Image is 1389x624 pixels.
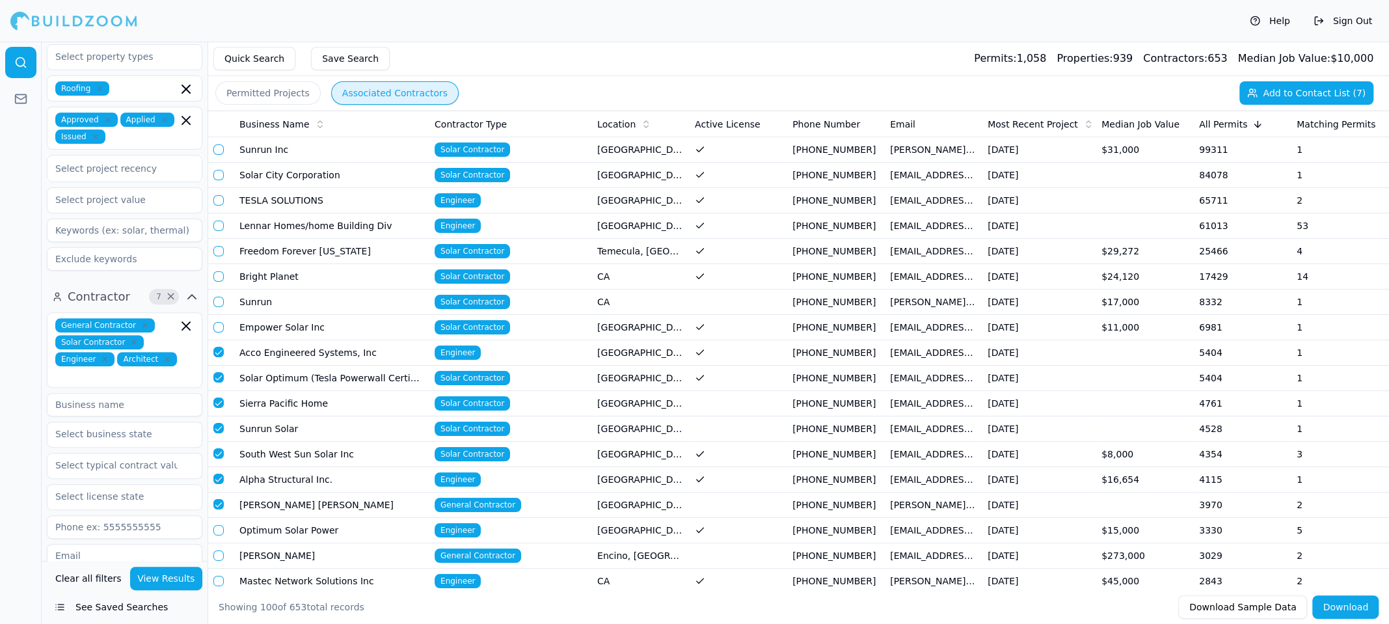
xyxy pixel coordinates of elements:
td: [PERSON_NAME][EMAIL_ADDRESS][PERSON_NAME][DOMAIN_NAME] [885,137,982,163]
button: Save Search [311,47,390,70]
span: Engineer [435,523,481,537]
span: 7 [152,290,165,303]
td: [DATE] [982,213,1096,239]
span: Solar Contractor [435,269,510,284]
td: Alpha Structural Inc. [234,467,429,493]
td: 5 [1291,518,1389,543]
td: 1 [1291,163,1389,188]
td: [EMAIL_ADDRESS][DOMAIN_NAME] [885,518,982,543]
td: 4 [1291,239,1389,264]
span: Median Job Value: [1237,52,1330,64]
input: Select property types [47,45,185,68]
td: [EMAIL_ADDRESS][DOMAIN_NAME] [885,239,982,264]
span: Business Name [239,118,310,131]
td: [DATE] [982,340,1096,366]
td: [EMAIL_ADDRESS][DOMAIN_NAME] [885,467,982,493]
td: [PHONE_NUMBER] [787,518,885,543]
td: Lennar Homes/home Building Div [234,213,429,239]
td: [PHONE_NUMBER] [787,366,885,391]
span: Location [597,118,636,131]
span: 100 [260,602,278,612]
td: 53 [1291,213,1389,239]
td: 1 [1291,290,1389,315]
span: Solar Contractor [435,142,510,157]
input: Select business state [47,422,185,446]
td: [PHONE_NUMBER] [787,543,885,569]
td: 61013 [1194,213,1291,239]
td: 3970 [1194,493,1291,518]
td: 1 [1291,340,1389,366]
span: Engineer [435,346,481,360]
td: [GEOGRAPHIC_DATA], [GEOGRAPHIC_DATA] [592,416,690,442]
span: 653 [290,602,307,612]
td: 25466 [1194,239,1291,264]
td: [DATE] [982,493,1096,518]
td: [DATE] [982,163,1096,188]
td: [DATE] [982,239,1096,264]
td: [PERSON_NAME][EMAIL_ADDRESS][DOMAIN_NAME] [885,493,982,518]
button: Permitted Projects [215,81,321,105]
td: 4761 [1194,391,1291,416]
input: Phone ex: 5555555555 [47,515,202,539]
div: 1,058 [974,51,1046,66]
td: 3029 [1194,543,1291,569]
td: $8,000 [1096,442,1194,467]
button: View Results [130,567,203,590]
td: [EMAIL_ADDRESS][DOMAIN_NAME] [885,213,982,239]
td: [EMAIL_ADDRESS][PERSON_NAME][DOMAIN_NAME] [885,416,982,442]
td: $24,120 [1096,264,1194,290]
td: [DATE] [982,543,1096,569]
td: 8332 [1194,290,1291,315]
td: $11,000 [1096,315,1194,340]
input: Exclude keywords [47,247,202,271]
td: [DATE] [982,137,1096,163]
span: Median Job Value [1101,118,1180,131]
td: [PHONE_NUMBER] [787,416,885,442]
td: 1 [1291,366,1389,391]
td: [DATE] [982,315,1096,340]
td: [DATE] [982,188,1096,213]
td: $15,000 [1096,518,1194,543]
td: [DATE] [982,518,1096,543]
td: Mastec Network Solutions Inc [234,569,429,594]
span: Engineer [435,219,481,233]
td: [GEOGRAPHIC_DATA], [GEOGRAPHIC_DATA] [592,518,690,543]
td: 4354 [1194,442,1291,467]
span: Contractors: [1143,52,1207,64]
td: [PHONE_NUMBER] [787,315,885,340]
td: [GEOGRAPHIC_DATA], [GEOGRAPHIC_DATA] [592,442,690,467]
td: 1 [1291,391,1389,416]
input: Keywords (ex: solar, thermal) [47,219,202,242]
td: [EMAIL_ADDRESS][DOMAIN_NAME] [885,163,982,188]
span: Roofing [55,81,109,96]
td: [GEOGRAPHIC_DATA], [GEOGRAPHIC_DATA] [592,137,690,163]
td: 1 [1291,315,1389,340]
td: Temecula, [GEOGRAPHIC_DATA] [592,239,690,264]
span: Solar Contractor [435,168,510,182]
td: Sunrun Inc [234,137,429,163]
td: [EMAIL_ADDRESS][DOMAIN_NAME] [885,366,982,391]
span: Most Recent Project [988,118,1078,131]
span: Solar Contractor [435,295,510,309]
td: [EMAIL_ADDRESS][DOMAIN_NAME] [885,391,982,416]
td: [PHONE_NUMBER] [787,290,885,315]
td: 1 [1291,137,1389,163]
span: Phone Number [792,118,860,131]
td: Sunrun [234,290,429,315]
td: [PHONE_NUMBER] [787,467,885,493]
td: [PHONE_NUMBER] [787,137,885,163]
td: Bright Planet [234,264,429,290]
td: [PHONE_NUMBER] [787,391,885,416]
td: 65711 [1194,188,1291,213]
td: 4528 [1194,416,1291,442]
button: Associated Contractors [331,81,459,105]
td: 5404 [1194,340,1291,366]
td: [EMAIL_ADDRESS][DOMAIN_NAME] [885,315,982,340]
button: Clear all filters [52,567,125,590]
td: CA [592,290,690,315]
span: Engineer [435,472,481,487]
td: CA [592,264,690,290]
td: [GEOGRAPHIC_DATA], [GEOGRAPHIC_DATA] [592,493,690,518]
td: $17,000 [1096,290,1194,315]
td: [GEOGRAPHIC_DATA], [GEOGRAPHIC_DATA] [592,315,690,340]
